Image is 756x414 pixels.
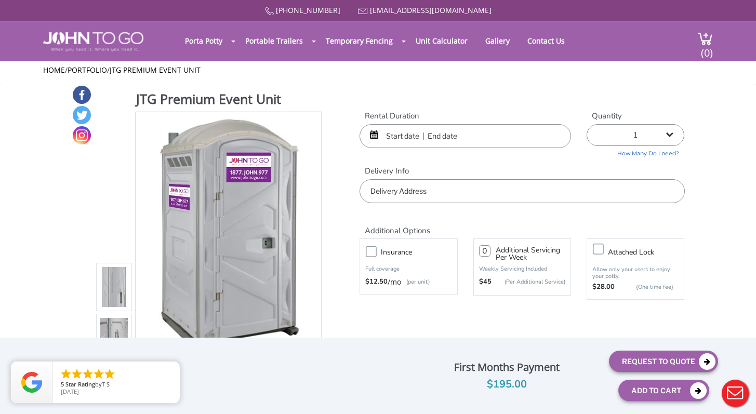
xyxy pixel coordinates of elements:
a: Unit Calculator [408,31,475,51]
p: (per unit) [401,277,430,287]
li:  [92,368,105,380]
button: Request To Quote [609,351,718,372]
img: Product [100,167,128,411]
strong: $28.00 [592,282,615,292]
a: Temporary Fencing [318,31,401,51]
li:  [60,368,72,380]
p: {One time fee} [620,282,673,292]
input: 0 [479,245,490,257]
img: Call [265,7,274,16]
li:  [71,368,83,380]
h3: Attached lock [608,246,689,259]
li:  [82,368,94,380]
p: Full coverage [365,264,452,274]
a: [EMAIL_ADDRESS][DOMAIN_NAME] [370,5,492,15]
button: Add To Cart [618,380,709,401]
input: Start date | End date [360,124,571,148]
h1: JTG Premium Event Unit [136,90,323,111]
label: Rental Duration [360,111,571,122]
p: Allow only your users to enjoy your potty. [592,266,679,279]
button: Live Chat [714,372,756,414]
a: Contact Us [520,31,573,51]
a: Porta Potty [177,31,230,51]
div: $195.00 [413,376,601,393]
span: [DATE] [61,388,79,395]
div: First Months Payment [413,358,601,376]
p: Weekly Servicing Included [479,265,565,273]
span: (0) [700,37,713,60]
a: Home [43,65,65,75]
img: Review Rating [21,372,42,393]
a: [PHONE_NUMBER] [276,5,340,15]
img: cart a [697,32,713,46]
label: Delivery Info [360,166,684,177]
span: T S [102,380,110,388]
a: Gallery [478,31,518,51]
a: Portfolio [68,65,107,75]
li:  [103,368,116,380]
label: Quantity [587,111,684,122]
span: 5 [61,380,64,388]
a: JTG Premium Event Unit [110,65,201,75]
span: Star Rating [65,380,95,388]
a: Portable Trailers [237,31,311,51]
strong: $12.50 [365,277,388,287]
input: Delivery Address [360,179,684,203]
a: Twitter [73,106,91,124]
a: Instagram [73,126,91,144]
span: by [61,381,171,389]
strong: $45 [479,277,492,287]
p: (Per Additional Service) [492,278,565,286]
img: Mail [358,8,368,15]
h3: Insurance [381,246,462,259]
ul: / / [43,65,713,75]
h2: Additional Options [360,213,684,236]
h3: Additional Servicing Per Week [496,247,565,261]
a: How Many Do I need? [587,146,684,158]
div: /mo [365,277,452,287]
img: JOHN to go [43,32,143,51]
a: Facebook [73,86,91,104]
img: Product [150,112,308,357]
